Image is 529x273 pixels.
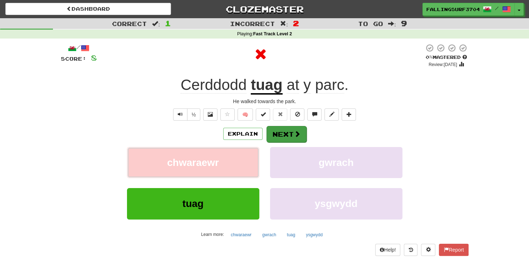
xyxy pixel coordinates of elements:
[127,188,259,219] button: tuag
[495,6,499,11] span: /
[324,108,339,121] button: Edit sentence (alt+d)
[273,108,287,121] button: Reset to 0% Mastered (alt+r)
[283,229,299,240] button: tuag
[251,76,283,95] u: tuag
[167,157,219,168] span: chwaraewr
[290,108,304,121] button: Ignore sentence (alt+i)
[230,20,275,27] span: Incorrect
[61,56,87,62] span: Score:
[302,229,327,240] button: ysgwydd
[280,21,288,27] span: :
[439,244,468,256] button: Report
[61,98,469,105] div: He walked towards the park.
[422,3,515,16] a: FallingSurf3704 /
[270,188,402,219] button: ysgwydd
[5,3,171,15] a: Dashboard
[293,19,299,27] span: 2
[307,108,322,121] button: Discuss sentence (alt+u)
[266,126,307,142] button: Next
[91,53,97,62] span: 8
[256,108,270,121] button: Set this sentence to 100% Mastered (alt+m)
[61,44,97,52] div: /
[237,108,253,121] button: 🧠
[401,19,407,27] span: 9
[426,6,479,12] span: FallingSurf3704
[283,76,348,93] span: .
[375,244,401,256] button: Help!
[187,108,201,121] button: ½
[428,62,457,67] small: Review: [DATE]
[112,20,147,27] span: Correct
[172,108,201,121] div: Text-to-speech controls
[152,21,160,27] span: :
[165,19,171,27] span: 1
[173,108,187,121] button: Play sentence audio (ctl+space)
[223,128,263,140] button: Explain
[318,157,353,168] span: gwrach
[181,76,246,93] span: Cerddodd
[127,147,259,178] button: chwaraewr
[404,244,417,256] button: Round history (alt+y)
[270,147,402,178] button: gwrach
[220,108,235,121] button: Favorite sentence (alt+f)
[182,198,204,209] span: tuag
[203,108,217,121] button: Show image (alt+x)
[303,76,311,93] span: y
[388,21,396,27] span: :
[315,76,344,93] span: parc
[424,54,469,61] div: Mastered
[358,20,383,27] span: To go
[253,31,292,36] strong: Fast Track Level 2
[182,3,347,15] a: Clozemaster
[201,232,224,237] small: Learn more:
[342,108,356,121] button: Add to collection (alt+a)
[315,198,358,209] span: ysgwydd
[426,54,433,60] span: 0 %
[227,229,255,240] button: chwaraewr
[286,76,299,93] span: at
[258,229,280,240] button: gwrach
